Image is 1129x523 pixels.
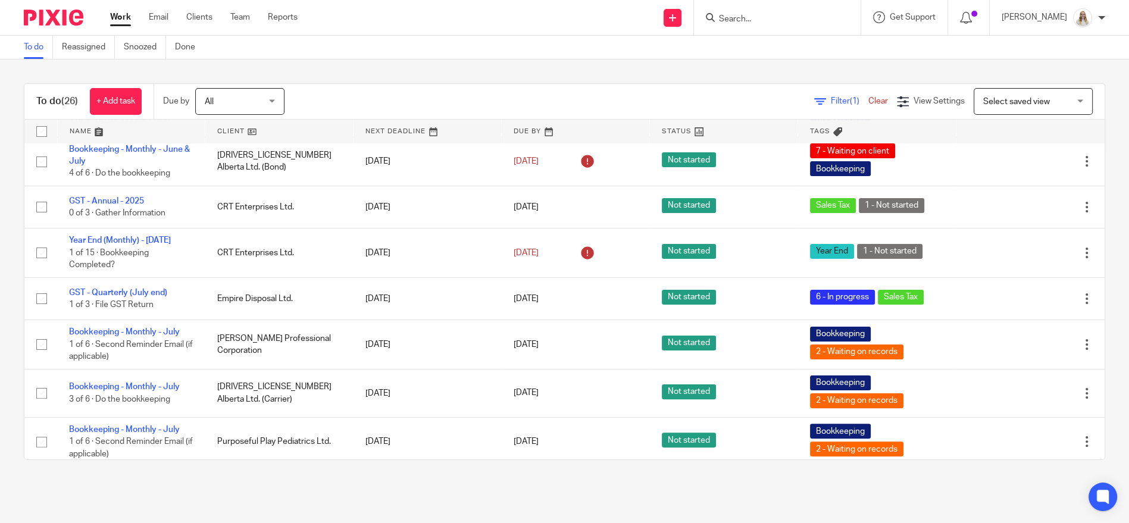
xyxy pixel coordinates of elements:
span: 4 of 6 · Do the bookkeeping [69,170,170,178]
input: Search [718,14,825,25]
td: Purposeful Play Pediatrics Ltd. [205,417,354,466]
td: CRT Enterprises Ltd. [205,228,354,277]
span: View Settings [914,97,965,105]
span: 1 of 3 · File GST Return [69,300,154,309]
a: Bookkeeping - Monthly - July [69,328,180,336]
img: Pixie [24,10,83,26]
span: Sales Tax [810,198,856,213]
a: GST - Annual - 2025 [69,197,144,205]
span: 7 - Waiting on client [810,143,895,158]
span: Select saved view [983,98,1050,106]
span: 2 - Waiting on records [810,393,903,408]
a: Year End (Monthly) - [DATE] [69,236,171,245]
td: Empire Disposal Ltd. [205,277,354,320]
a: Email [149,11,168,23]
span: [DATE] [514,295,539,303]
a: Snoozed [124,36,166,59]
span: [DATE] [514,437,539,446]
span: Bookkeeping [810,424,871,439]
span: Not started [662,152,716,167]
span: 3 of 6 · Do the bookkeeping [69,395,170,403]
td: [DATE] [354,228,502,277]
span: [DATE] [514,157,539,165]
td: [DRIVERS_LICENSE_NUMBER] Alberta Ltd. (Carrier) [205,369,354,417]
span: (26) [61,96,78,106]
a: Bookkeeping - Monthly - June & July [69,145,190,165]
span: Not started [662,244,716,259]
span: (1) [850,97,859,105]
span: Bookkeeping [810,375,871,390]
a: To do [24,36,53,59]
span: 2 - Waiting on records [810,345,903,359]
td: [DATE] [354,369,502,417]
span: [DATE] [514,249,539,257]
a: Reports [268,11,298,23]
span: All [205,98,214,106]
span: 1 - Not started [857,244,922,259]
span: Not started [662,198,716,213]
td: [DATE] [354,320,502,369]
td: [DATE] [354,277,502,320]
span: Not started [662,433,716,447]
a: Reassigned [62,36,115,59]
span: Filter [831,97,868,105]
td: CRT Enterprises Ltd. [205,186,354,228]
span: Get Support [890,13,936,21]
a: + Add task [90,88,142,115]
p: Due by [163,95,189,107]
span: [DATE] [514,340,539,349]
span: 2 - Waiting on records [810,441,903,456]
a: Bookkeeping - Monthly - July [69,383,180,391]
span: 6 - In progress [810,290,875,305]
img: Headshot%2011-2024%20white%20background%20square%202.JPG [1073,8,1092,27]
p: [PERSON_NAME] [1002,11,1067,23]
span: 1 - Not started [859,198,924,213]
span: Tags [810,128,830,134]
td: [DATE] [354,417,502,466]
td: [DATE] [354,137,502,186]
td: [DATE] [354,186,502,228]
span: 1 of 15 · Bookkeeping Completed? [69,249,149,270]
span: Not started [662,384,716,399]
span: [DATE] [514,389,539,397]
span: Bookkeeping [810,327,871,342]
span: Not started [662,290,716,305]
span: Sales Tax [878,290,924,305]
a: Work [110,11,131,23]
a: Bookkeeping - Monthly - July [69,425,180,434]
span: 1 of 6 · Second Reminder Email (if applicable) [69,437,193,458]
span: 1 of 6 · Second Reminder Email (if applicable) [69,340,193,361]
a: GST - Quarterly (July end) [69,289,167,297]
span: Bookkeeping [810,161,871,176]
td: [PERSON_NAME] Professional Corporation [205,320,354,369]
span: [DATE] [514,203,539,211]
a: Done [175,36,204,59]
a: Clear [868,97,888,105]
span: 0 of 3 · Gather Information [69,209,165,217]
a: Team [230,11,250,23]
span: Year End [810,244,854,259]
td: [DRIVERS_LICENSE_NUMBER] Alberta Ltd. (Bond) [205,137,354,186]
a: Clients [186,11,212,23]
h1: To do [36,95,78,108]
span: Not started [662,336,716,350]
